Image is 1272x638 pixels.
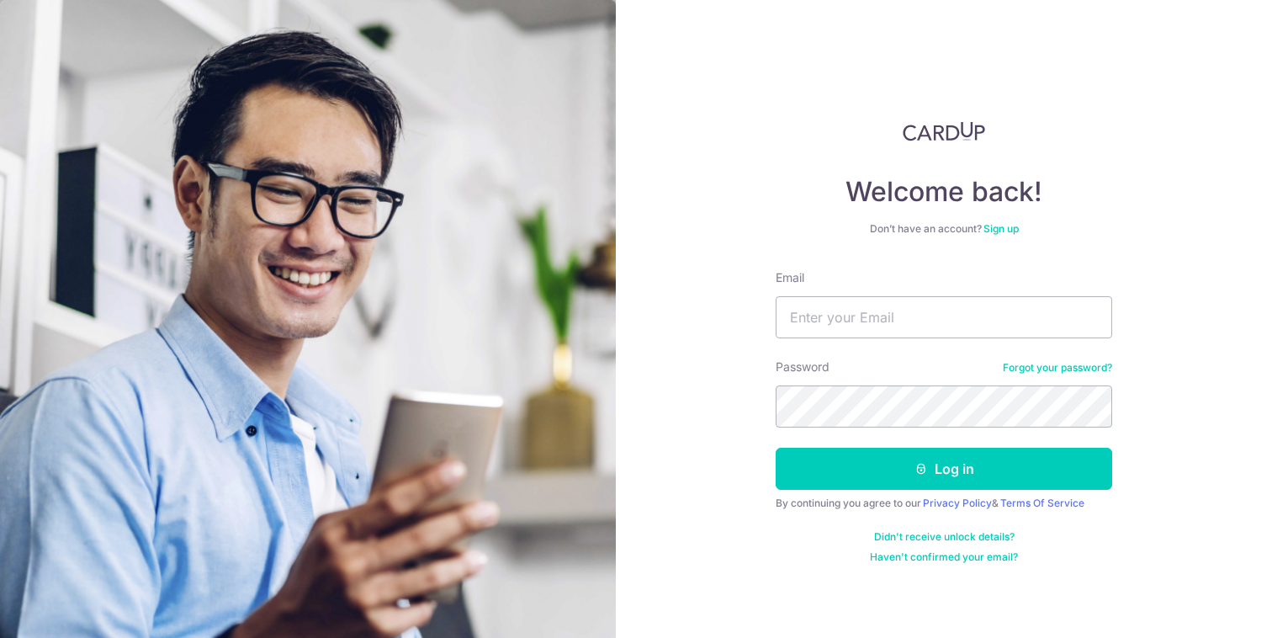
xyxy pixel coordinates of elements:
[776,296,1112,338] input: Enter your Email
[776,497,1112,510] div: By continuing you agree to our &
[923,497,992,509] a: Privacy Policy
[983,222,1019,235] a: Sign up
[776,175,1112,209] h4: Welcome back!
[870,550,1018,564] a: Haven't confirmed your email?
[776,269,804,286] label: Email
[776,359,829,375] label: Password
[903,121,985,141] img: CardUp Logo
[776,222,1112,236] div: Don’t have an account?
[1003,361,1112,375] a: Forgot your password?
[776,448,1112,490] button: Log in
[874,530,1015,544] a: Didn't receive unlock details?
[1000,497,1084,509] a: Terms Of Service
